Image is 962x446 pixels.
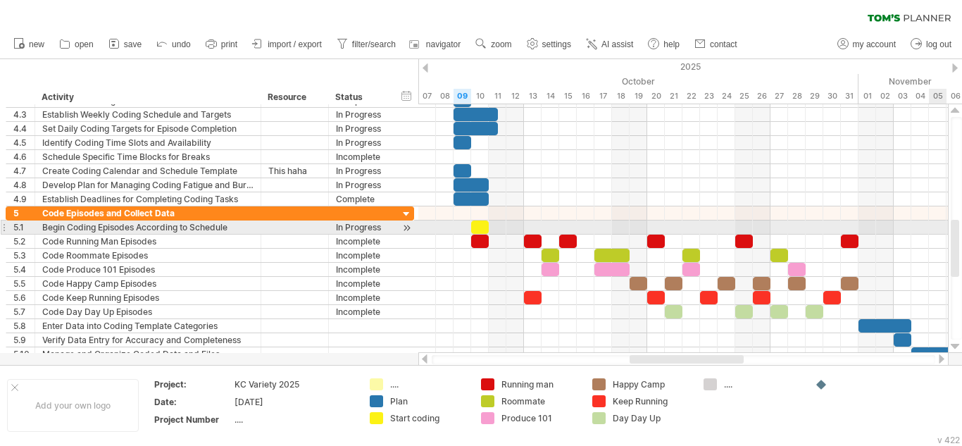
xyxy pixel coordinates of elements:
[336,249,385,262] div: Incomplete
[753,89,770,104] div: Sunday, 26 October 2025
[691,35,742,54] a: contact
[735,89,753,104] div: Saturday, 25 October 2025
[336,235,385,248] div: Incomplete
[42,221,254,234] div: Begin Coding Episodes According to Schedule
[644,35,684,54] a: help
[700,89,718,104] div: Thursday, 23 October 2025
[235,414,353,426] div: ....
[105,35,146,54] a: save
[390,378,467,390] div: ....
[335,90,384,104] div: Status
[336,277,385,290] div: Incomplete
[390,395,467,407] div: Plan
[235,396,353,408] div: [DATE]
[42,178,254,192] div: Develop Plan for Managing Coding Fatigue and Burnout
[42,263,254,276] div: Code Produce 101 Episodes
[42,108,254,121] div: Establish Weekly Coding Schedule and Targets
[926,39,951,49] span: log out
[336,221,385,234] div: In Progress
[336,192,385,206] div: Complete
[13,277,35,290] div: 5.5
[336,108,385,121] div: In Progress
[663,39,680,49] span: help
[489,89,506,104] div: Saturday, 11 October 2025
[13,291,35,304] div: 5.6
[524,89,542,104] div: Monday, 13 October 2025
[154,378,232,390] div: Project:
[13,305,35,318] div: 5.7
[418,89,436,104] div: Tuesday, 7 October 2025
[454,89,471,104] div: Thursday, 9 October 2025
[42,192,254,206] div: Establish Deadlines for Completing Coding Tasks
[56,35,98,54] a: open
[13,206,35,220] div: 5
[42,347,254,361] div: Manage and Organize Coded Data and Files
[42,333,254,347] div: Verify Data Entry for Accuracy and Completeness
[407,35,465,54] a: navigator
[613,395,689,407] div: Keep Running
[612,89,630,104] div: Saturday, 18 October 2025
[336,291,385,304] div: Incomplete
[336,263,385,276] div: Incomplete
[894,89,911,104] div: Monday, 3 November 2025
[911,89,929,104] div: Tuesday, 4 November 2025
[154,396,232,408] div: Date:
[13,150,35,163] div: 4.6
[75,39,94,49] span: open
[249,35,326,54] a: import / export
[501,395,578,407] div: Roommate
[13,249,35,262] div: 5.3
[630,89,647,104] div: Sunday, 19 October 2025
[313,74,858,89] div: October 2025
[937,435,960,445] div: v 422
[647,89,665,104] div: Monday, 20 October 2025
[172,39,191,49] span: undo
[724,378,801,390] div: ....
[13,347,35,361] div: 5.10
[42,291,254,304] div: Code Keep Running Episodes
[390,412,467,424] div: Start coding
[154,414,232,426] div: Project Number
[13,108,35,121] div: 4.3
[202,35,242,54] a: print
[577,89,594,104] div: Thursday, 16 October 2025
[13,221,35,234] div: 5.1
[436,89,454,104] div: Wednesday, 8 October 2025
[268,39,322,49] span: import / export
[559,89,577,104] div: Wednesday, 15 October 2025
[7,379,139,432] div: Add your own logo
[42,235,254,248] div: Code Running Man Episodes
[153,35,195,54] a: undo
[788,89,806,104] div: Tuesday, 28 October 2025
[400,221,413,235] div: scroll to activity
[718,89,735,104] div: Friday, 24 October 2025
[665,89,682,104] div: Tuesday, 21 October 2025
[336,164,385,178] div: In Progress
[42,150,254,163] div: Schedule Specific Time Blocks for Breaks
[472,35,516,54] a: zoom
[876,89,894,104] div: Sunday, 2 November 2025
[13,178,35,192] div: 4.8
[858,89,876,104] div: Saturday, 1 November 2025
[13,164,35,178] div: 4.7
[336,122,385,135] div: In Progress
[42,277,254,290] div: Code Happy Camp Episodes
[710,39,737,49] span: contact
[333,35,400,54] a: filter/search
[235,378,353,390] div: KC Variety 2025
[13,122,35,135] div: 4.4
[471,89,489,104] div: Friday, 10 October 2025
[268,90,320,104] div: Resource
[929,89,947,104] div: Wednesday, 5 November 2025
[268,164,321,178] div: This haha
[806,89,823,104] div: Wednesday, 29 October 2025
[13,319,35,333] div: 5.8
[501,412,578,424] div: Produce 101
[42,122,254,135] div: Set Daily Coding Targets for Episode Completion
[841,89,858,104] div: Friday, 31 October 2025
[336,305,385,318] div: Incomplete
[491,39,511,49] span: zoom
[10,35,49,54] a: new
[336,136,385,149] div: In Progress
[501,378,578,390] div: Running man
